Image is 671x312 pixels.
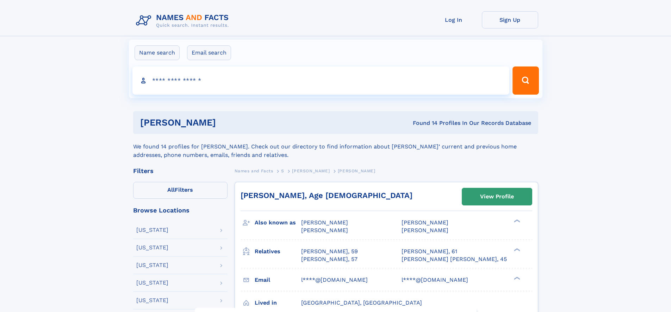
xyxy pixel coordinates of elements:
span: All [167,186,175,193]
h3: Relatives [255,246,301,257]
a: S [281,166,284,175]
div: Found 14 Profiles In Our Records Database [314,119,531,127]
div: [US_STATE] [136,262,168,268]
a: Names and Facts [235,166,273,175]
a: Log In [425,11,482,28]
img: Logo Names and Facts [133,11,235,30]
span: [PERSON_NAME] [338,168,375,173]
div: [US_STATE] [136,245,168,250]
span: [PERSON_NAME] [292,168,330,173]
h3: Also known as [255,217,301,229]
div: [US_STATE] [136,298,168,303]
a: Sign Up [482,11,538,28]
div: View Profile [480,189,514,205]
div: We found 14 profiles for [PERSON_NAME]. Check out our directory to find information about [PERSON... [133,134,538,159]
input: search input [132,66,510,95]
span: [PERSON_NAME] [301,227,348,234]
label: Name search [135,45,180,60]
a: View Profile [462,188,532,205]
a: [PERSON_NAME], 61 [402,248,457,255]
div: Filters [133,168,228,174]
span: [PERSON_NAME] [301,219,348,226]
div: ❯ [512,276,521,280]
span: [PERSON_NAME] [402,227,448,234]
button: Search Button [512,66,539,95]
div: ❯ [512,247,521,252]
h3: Lived in [255,297,301,309]
span: [GEOGRAPHIC_DATA], [GEOGRAPHIC_DATA] [301,299,422,306]
h1: [PERSON_NAME] [140,118,315,127]
div: [US_STATE] [136,227,168,233]
h3: Email [255,274,301,286]
span: S [281,168,284,173]
label: Filters [133,182,228,199]
span: [PERSON_NAME] [402,219,448,226]
label: Email search [187,45,231,60]
div: [US_STATE] [136,280,168,286]
div: ❯ [512,219,521,223]
a: [PERSON_NAME], Age [DEMOGRAPHIC_DATA] [241,191,412,200]
a: [PERSON_NAME] [PERSON_NAME], 45 [402,255,507,263]
div: Browse Locations [133,207,228,214]
a: [PERSON_NAME] [292,166,330,175]
a: [PERSON_NAME], 57 [301,255,358,263]
a: [PERSON_NAME], 59 [301,248,358,255]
